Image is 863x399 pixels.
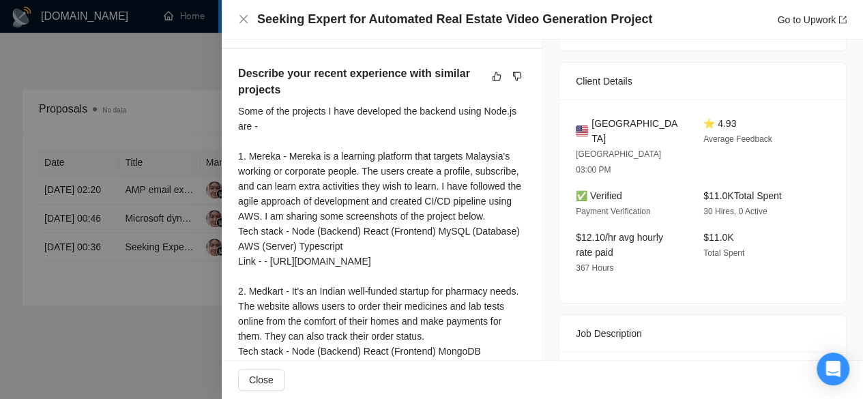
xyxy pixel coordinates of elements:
[238,14,249,25] button: Close
[238,104,525,389] div: Some of the projects I have developed the backend using Node.js are - 1. Mereka - Mereka is a lea...
[257,11,652,28] h4: Seeking Expert for Automated Real Estate Video Generation Project
[838,16,847,24] span: export
[703,190,781,201] span: $11.0K Total Spent
[492,71,501,82] span: like
[817,353,849,385] div: Open Intercom Messenger
[703,134,772,144] span: Average Feedback
[238,14,249,25] span: close
[576,63,830,100] div: Client Details
[488,68,505,85] button: like
[576,263,613,273] span: 367 Hours
[703,232,733,243] span: $11.0K
[576,232,663,258] span: $12.10/hr avg hourly rate paid
[591,116,682,146] span: [GEOGRAPHIC_DATA]
[238,65,482,98] h5: Describe your recent experience with similar projects
[509,68,525,85] button: dislike
[576,149,661,175] span: [GEOGRAPHIC_DATA] 03:00 PM
[238,369,284,391] button: Close
[576,190,622,201] span: ✅ Verified
[703,118,736,129] span: ⭐ 4.93
[249,372,274,387] span: Close
[576,315,830,352] div: Job Description
[703,248,744,258] span: Total Spent
[576,207,650,216] span: Payment Verification
[512,71,522,82] span: dislike
[777,14,847,25] a: Go to Upworkexport
[576,123,588,138] img: 🇺🇸
[703,207,767,216] span: 30 Hires, 0 Active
